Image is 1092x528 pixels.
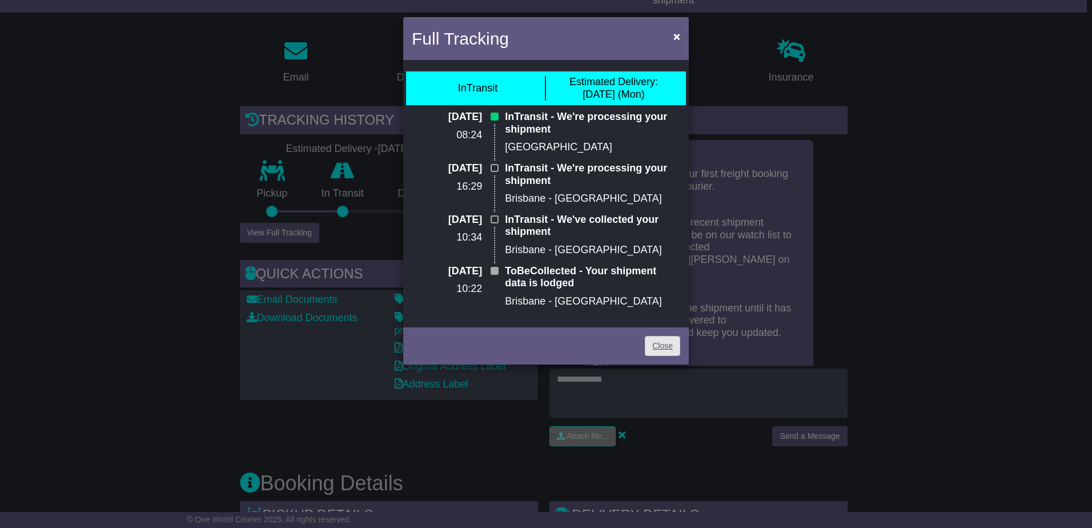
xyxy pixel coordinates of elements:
p: 10:22 [412,283,482,295]
a: Close [645,336,680,356]
div: InTransit [458,82,497,95]
p: Brisbane - [GEOGRAPHIC_DATA] [505,295,680,308]
p: [DATE] [412,214,482,226]
p: 08:24 [412,129,482,142]
p: InTransit - We've collected your shipment [505,214,680,238]
span: × [673,30,680,43]
p: Brisbane - [GEOGRAPHIC_DATA] [505,193,680,205]
p: [GEOGRAPHIC_DATA] [505,141,680,154]
p: InTransit - We're processing your shipment [505,162,680,187]
p: 10:34 [412,231,482,244]
p: [DATE] [412,111,482,123]
button: Close [668,25,686,48]
p: [DATE] [412,162,482,175]
p: ToBeCollected - Your shipment data is lodged [505,265,680,290]
p: [DATE] [412,265,482,278]
p: Brisbane - [GEOGRAPHIC_DATA] [505,244,680,257]
span: Estimated Delivery: [569,76,658,87]
p: 16:29 [412,181,482,193]
h4: Full Tracking [412,26,509,51]
div: [DATE] (Mon) [569,76,658,101]
p: InTransit - We're processing your shipment [505,111,680,135]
